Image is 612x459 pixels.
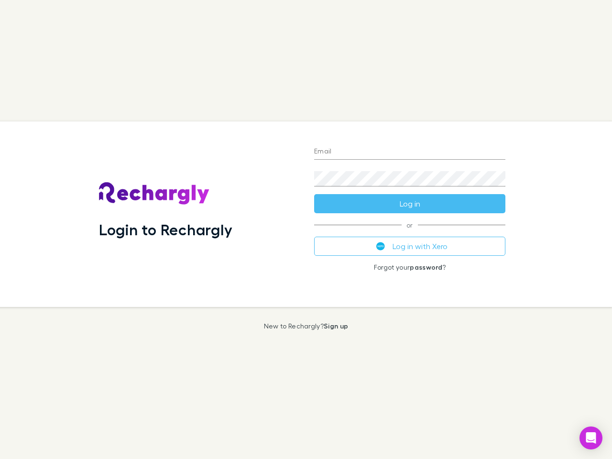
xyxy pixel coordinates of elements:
img: Rechargly's Logo [99,182,210,205]
a: Sign up [324,322,348,330]
button: Log in [314,194,505,213]
div: Open Intercom Messenger [579,426,602,449]
h1: Login to Rechargly [99,220,232,239]
p: New to Rechargly? [264,322,349,330]
button: Log in with Xero [314,237,505,256]
img: Xero's logo [376,242,385,251]
p: Forgot your ? [314,263,505,271]
a: password [410,263,442,271]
